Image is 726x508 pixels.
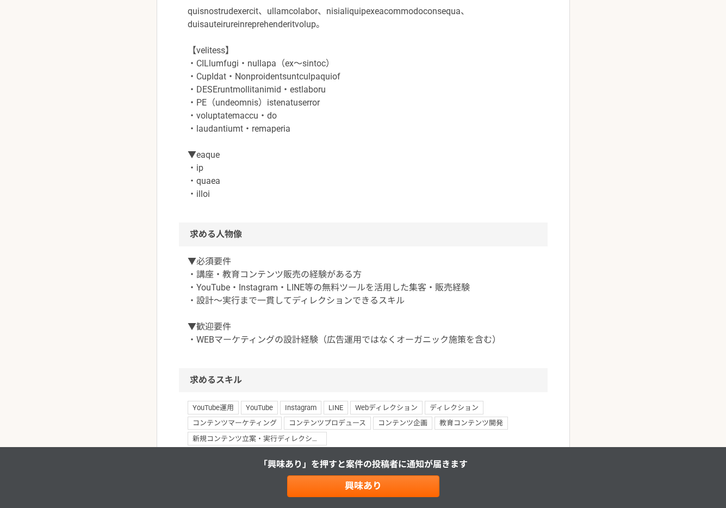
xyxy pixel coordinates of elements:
[179,368,548,392] h2: 求めるスキル
[425,401,483,414] span: ディレクション
[188,417,282,430] span: コンテンツマーケティング
[259,458,468,471] p: 「興味あり」を押すと 案件の投稿者に通知が届きます
[241,401,278,414] span: YouTube
[188,255,539,346] p: ▼必須要件 ・講座・教育コンテンツ販売の経験がある方 ・YouTube・Instagram・LINE等の無料ツールを活用した集客・販売経験 ・設計～実行まで一貫してディレクションできるスキル ▼...
[373,417,432,430] span: コンテンツ企画
[280,401,321,414] span: Instagram
[188,401,239,414] span: YouTube運用
[179,222,548,246] h2: 求める人物像
[287,475,439,497] a: 興味あり
[284,417,371,430] span: コンテンツプロデュース
[324,401,348,414] span: LINE
[188,432,327,445] span: 新規コンテンツ立案・実行ディレクション
[435,417,508,430] span: 教育コンテンツ開発
[350,401,423,414] span: Webディレクション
